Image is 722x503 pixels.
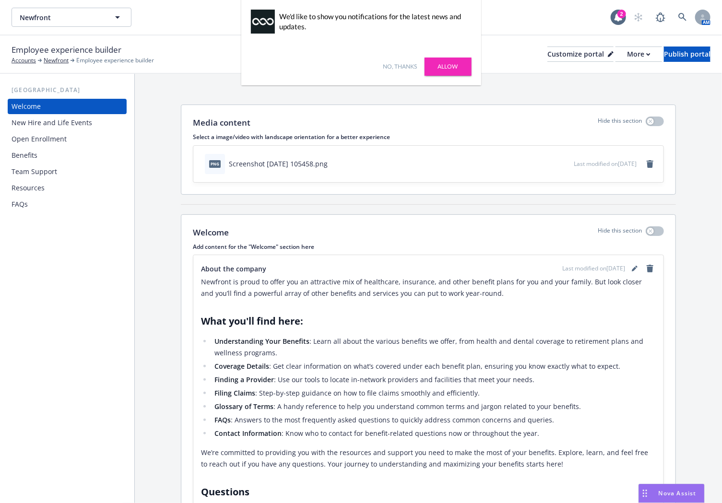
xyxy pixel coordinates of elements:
[209,160,221,167] span: png
[212,336,656,359] li: : Learn all about the various benefits we offer, from health and dental coverage to retirement pl...
[673,8,692,27] a: Search
[280,12,467,32] div: We'd like to show you notifications for the latest news and updates.
[201,264,266,274] span: About the company
[547,47,614,61] div: Customize portal
[8,148,127,163] a: Benefits
[214,337,309,346] strong: Understanding Your Benefits
[12,115,92,130] div: New Hire and Life Events
[76,56,154,65] span: Employee experience builder
[627,47,651,61] div: More
[201,276,656,299] p: Newfront is proud to offer you an attractive mix of healthcare, insurance, and other benefit plan...
[12,44,121,56] span: Employee experience builder
[214,388,255,398] strong: Filing Claims
[44,56,69,65] a: Newfront
[212,414,656,426] li: : Answers to the most frequently asked questions to quickly address common concerns and queries.
[212,428,656,439] li: : Know who to contact for benefit-related questions now or throughout the year.
[383,62,417,71] a: No, thanks
[8,197,127,212] a: FAQs
[193,133,664,141] p: Select a image/video with landscape orientation for a better experience
[12,180,45,196] div: Resources
[201,315,656,328] h2: What you'll find here:
[214,429,282,438] strong: Contact Information
[598,226,642,239] p: Hide this section
[12,56,36,65] a: Accounts
[629,8,648,27] a: Start snowing
[639,484,651,503] div: Drag to move
[214,402,273,411] strong: Glossary of Terms
[12,8,131,27] button: Newfront
[8,131,127,147] a: Open Enrollment
[193,117,250,129] p: Media content
[629,263,640,274] a: editPencil
[8,180,127,196] a: Resources
[639,484,705,503] button: Nova Assist
[214,375,274,384] strong: Finding a Provider
[8,164,127,179] a: Team Support
[651,8,670,27] a: Report a Bug
[201,485,656,499] h2: Questions
[8,115,127,130] a: New Hire and Life Events
[562,264,625,273] span: Last modified on [DATE]
[214,415,231,424] strong: FAQs
[212,374,656,386] li: : Use our tools to locate in-network providers and facilities that meet your needs.
[201,447,656,470] p: We’re committed to providing you with the resources and support you need to make the most of your...
[659,489,697,497] span: Nova Assist
[8,85,127,95] div: [GEOGRAPHIC_DATA]
[12,197,28,212] div: FAQs
[574,160,637,168] span: Last modified on [DATE]
[12,99,41,114] div: Welcome
[12,164,57,179] div: Team Support
[617,9,626,18] div: 2
[664,47,710,61] div: Publish portal
[598,117,642,129] p: Hide this section
[561,159,570,169] button: preview file
[615,47,662,62] button: More
[212,387,656,399] li: : Step-by-step guidance on how to file claims smoothly and efficiently.
[546,159,554,169] button: download file
[644,263,656,274] a: remove
[664,47,710,62] button: Publish portal
[425,58,472,76] a: Allow
[8,99,127,114] a: Welcome
[193,226,229,239] p: Welcome
[229,159,328,169] div: Screenshot [DATE] 105458.png
[212,401,656,412] li: : A handy reference to help you understand common terms and jargon related to your benefits.
[214,362,269,371] strong: Coverage Details
[193,243,664,251] p: Add content for the "Welcome" section here
[644,158,656,170] a: remove
[12,131,67,147] div: Open Enrollment
[12,148,37,163] div: Benefits
[547,47,614,62] button: Customize portal
[212,361,656,372] li: : Get clear information on what’s covered under each benefit plan, ensuring you know exactly what...
[20,12,103,23] span: Newfront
